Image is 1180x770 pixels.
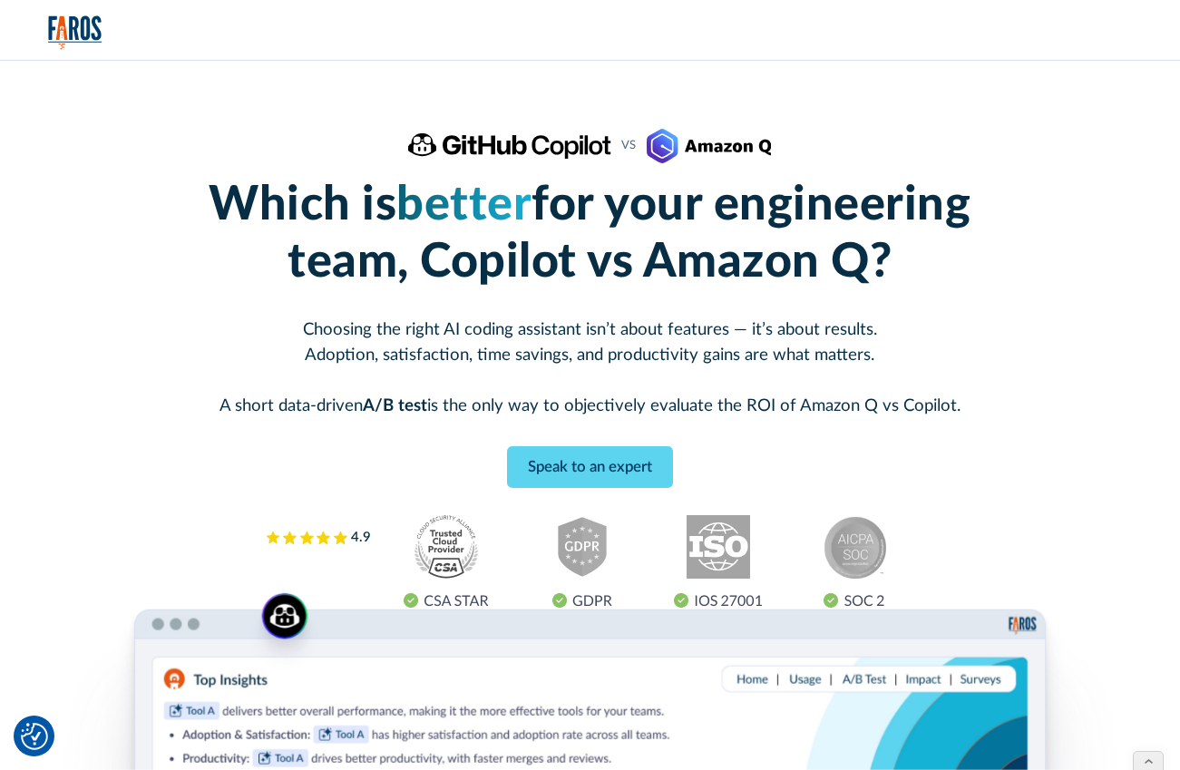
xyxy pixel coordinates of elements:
img: GitHub Copilot vs. Amazon Q [408,133,611,159]
a: Speak to an expert [507,446,674,488]
img: Logo of the analytics and reporting company Faros. [48,15,102,51]
img: Faros AI's Security and Compliance badges [387,515,913,611]
em: better [396,181,531,229]
p: Choosing the right AI coding assistant isn’t about features — it’s about results. Adoption, satis... [183,317,996,368]
strong: A/B test [363,397,427,414]
div: 4.9 [351,528,371,548]
img: Revisit consent button [21,723,48,750]
button: Cookie Settings [21,723,48,750]
p: ‍ [183,368,996,394]
div: VS [621,137,636,155]
a: home [48,15,102,51]
h1: Which is for your engineering team, Copilot vs Amazon Q? [183,177,996,290]
img: GitHub Copilot vs. Amazon Q [647,129,772,163]
a: 4.9 [267,528,371,548]
p: A short data-driven is the only way to objectively evaluate the ROI of Amazon Q vs Copilot. [183,394,996,419]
